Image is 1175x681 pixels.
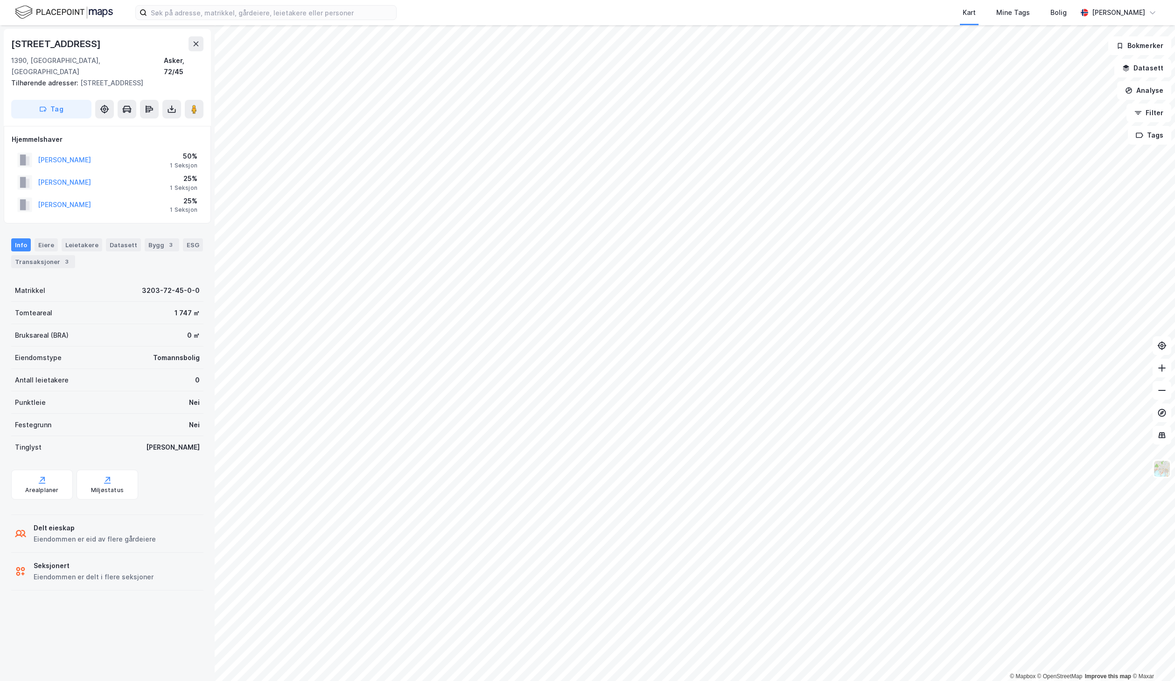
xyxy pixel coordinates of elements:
div: Asker, 72/45 [164,55,203,77]
div: Kart [963,7,976,18]
img: logo.f888ab2527a4732fd821a326f86c7f29.svg [15,4,113,21]
div: Eiere [35,238,58,251]
div: Bolig [1050,7,1067,18]
button: Filter [1126,104,1171,122]
div: Tomannsbolig [153,352,200,363]
div: Punktleie [15,397,46,408]
div: Info [11,238,31,251]
div: Transaksjoner [11,255,75,268]
div: 0 ㎡ [187,330,200,341]
div: [STREET_ADDRESS] [11,36,103,51]
button: Tag [11,100,91,118]
div: Festegrunn [15,419,51,431]
div: Arealplaner [25,486,58,494]
div: 3 [166,240,175,250]
a: OpenStreetMap [1037,673,1083,680]
div: 50% [170,151,197,162]
img: Z [1153,460,1171,478]
div: 25% [170,195,197,207]
input: Søk på adresse, matrikkel, gårdeiere, leietakere eller personer [147,6,396,20]
div: 1 Seksjon [170,184,197,192]
button: Tags [1128,126,1171,145]
div: 1 Seksjon [170,206,197,214]
div: Tomteareal [15,307,52,319]
div: Matrikkel [15,285,45,296]
div: 0 [195,375,200,386]
div: 1 747 ㎡ [175,307,200,319]
div: [PERSON_NAME] [1092,7,1145,18]
div: ESG [183,238,203,251]
div: Mine Tags [996,7,1030,18]
div: Eiendomstype [15,352,62,363]
div: [PERSON_NAME] [146,442,200,453]
div: Eiendommen er delt i flere seksjoner [34,571,154,583]
div: Tinglyst [15,442,42,453]
span: Tilhørende adresser: [11,79,80,87]
div: 1 Seksjon [170,162,197,169]
div: Delt eieskap [34,522,156,534]
div: Datasett [106,238,141,251]
div: 1390, [GEOGRAPHIC_DATA], [GEOGRAPHIC_DATA] [11,55,164,77]
div: Miljøstatus [91,486,124,494]
div: Antall leietakere [15,375,69,386]
div: Seksjonert [34,560,154,571]
div: Bruksareal (BRA) [15,330,69,341]
div: Bygg [145,238,179,251]
iframe: Chat Widget [1128,636,1175,681]
div: Nei [189,397,200,408]
div: 3203-72-45-0-0 [142,285,200,296]
div: Hjemmelshaver [12,134,203,145]
div: 3 [62,257,71,266]
a: Improve this map [1085,673,1131,680]
button: Analyse [1117,81,1171,100]
div: Eiendommen er eid av flere gårdeiere [34,534,156,545]
button: Bokmerker [1108,36,1171,55]
a: Mapbox [1010,673,1035,680]
div: Nei [189,419,200,431]
div: Leietakere [62,238,102,251]
button: Datasett [1114,59,1171,77]
div: [STREET_ADDRESS] [11,77,196,89]
div: Kontrollprogram for chat [1128,636,1175,681]
div: 25% [170,173,197,184]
